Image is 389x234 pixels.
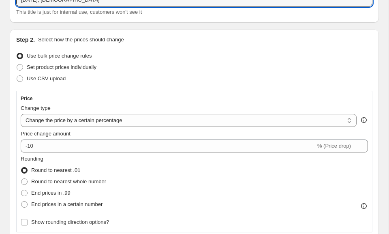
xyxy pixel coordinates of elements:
span: Rounding [21,156,43,162]
span: Price change amount [21,131,71,137]
span: End prices in a certain number [31,201,103,207]
span: Use CSV upload [27,75,66,82]
span: Use bulk price change rules [27,53,92,59]
span: Change type [21,105,51,111]
span: Set product prices individually [27,64,96,70]
h3: Price [21,95,32,102]
span: Round to nearest whole number [31,178,106,185]
input: -15 [21,140,316,152]
div: help [360,116,368,124]
span: Round to nearest .01 [31,167,80,173]
span: This title is just for internal use, customers won't see it [16,9,142,15]
span: End prices in .99 [31,190,71,196]
p: Select how the prices should change [38,36,124,44]
span: Show rounding direction options? [31,219,109,225]
h2: Step 2. [16,36,35,44]
span: % (Price drop) [317,143,351,149]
